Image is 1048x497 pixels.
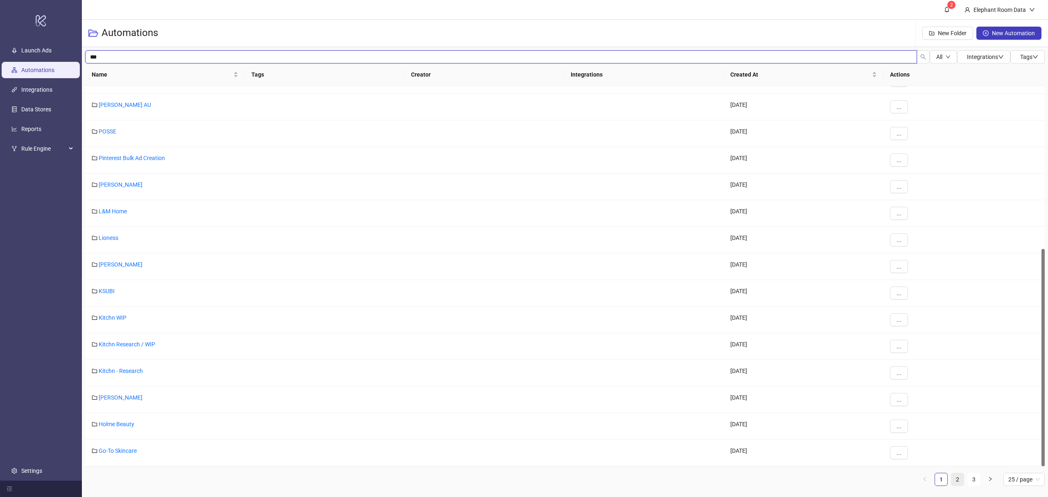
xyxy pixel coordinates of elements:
span: Name [92,70,232,79]
span: folder-open [88,28,98,38]
li: 1 [935,473,948,486]
th: Creator [404,63,564,86]
div: [DATE] [724,174,883,200]
a: Kitchn WIP [99,314,126,321]
span: folder [92,288,97,294]
div: [DATE] [724,147,883,174]
span: 2 [950,2,953,8]
li: 3 [967,473,980,486]
span: plus-circle [983,30,989,36]
div: Elephant Room Data [970,5,1029,14]
span: New Folder [938,30,967,36]
a: Go-To Skincare [99,447,137,454]
div: [DATE] [724,360,883,386]
span: down [998,54,1004,60]
span: folder [92,448,97,454]
button: Tagsdown [1010,50,1045,63]
span: Integrations [967,54,1004,60]
div: [DATE] [724,333,883,360]
a: 2 [951,473,964,486]
span: ... [897,237,901,243]
span: ... [897,104,901,110]
a: Pinterest Bulk Ad Creation [99,155,165,161]
a: [PERSON_NAME] [99,181,142,188]
a: Launch Ads [21,47,52,54]
button: ... [890,420,908,433]
sup: 2 [947,1,955,9]
span: ... [897,290,901,296]
button: ... [890,233,908,246]
span: ... [897,157,901,163]
span: ... [897,370,901,376]
th: Name [85,63,245,86]
div: [DATE] [724,94,883,120]
div: [DATE] [724,120,883,147]
button: ... [890,366,908,380]
span: ... [897,263,901,270]
span: user [964,7,970,13]
a: POSSE [99,128,116,135]
span: ... [897,316,901,323]
span: folder [92,155,97,161]
div: [DATE] [724,307,883,333]
span: ... [897,130,901,137]
span: folder [92,368,97,374]
li: Previous Page [918,473,931,486]
li: 2 [951,473,964,486]
span: search [920,54,926,60]
div: [DATE] [724,253,883,280]
li: Next Page [984,473,997,486]
button: Integrationsdown [957,50,1010,63]
span: Tags [1020,54,1038,60]
a: 3 [968,473,980,486]
span: folder [92,341,97,347]
span: 25 / page [1008,473,1040,486]
span: fork [11,146,17,151]
button: ... [890,127,908,140]
span: ... [897,210,901,217]
button: ... [890,180,908,193]
button: Alldown [930,50,957,63]
a: L&M Home [99,208,127,215]
button: ... [890,154,908,167]
span: All [936,54,942,60]
div: Page Size [1003,473,1045,486]
button: ... [890,260,908,273]
div: [DATE] [724,440,883,466]
span: folder [92,262,97,267]
th: Tags [245,63,404,86]
button: ... [890,287,908,300]
span: Created At [730,70,870,79]
div: [DATE] [724,386,883,413]
a: Data Stores [21,106,51,113]
span: left [922,477,927,481]
span: New Automation [992,30,1035,36]
button: left [918,473,931,486]
span: bell [944,7,950,12]
a: Automations [21,67,54,73]
th: Created At [724,63,883,86]
a: [PERSON_NAME] [99,261,142,268]
span: menu-fold [7,486,12,492]
span: folder [92,182,97,188]
a: Lioness [99,235,118,241]
a: 1 [935,473,947,486]
span: folder-add [929,30,935,36]
div: [DATE] [724,227,883,253]
span: down [946,54,951,59]
span: ... [897,343,901,350]
span: ... [897,183,901,190]
span: folder [92,421,97,427]
a: [PERSON_NAME] AU [99,102,151,108]
button: right [984,473,997,486]
button: ... [890,446,908,459]
button: New Automation [976,27,1041,40]
th: Actions [883,63,1045,86]
a: Holme Beauty [99,421,134,427]
button: ... [890,100,908,113]
a: [PERSON_NAME] [99,394,142,401]
div: [DATE] [724,280,883,307]
button: ... [890,313,908,326]
span: ... [897,423,901,429]
div: [DATE] [724,200,883,227]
